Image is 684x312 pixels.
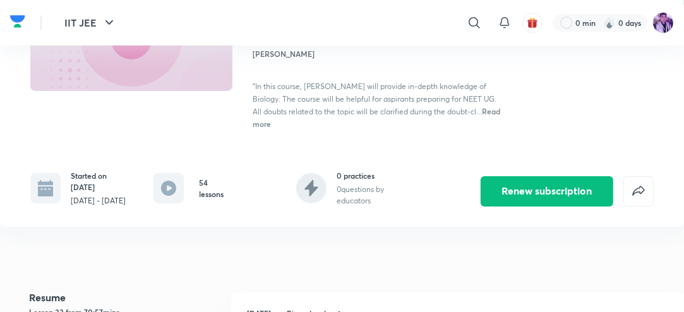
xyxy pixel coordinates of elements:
[337,184,415,207] p: 0 questions by educators
[522,13,543,33] button: avatar
[253,81,496,116] span: "In this course, [PERSON_NAME] will provide in-depth knowledge of Biology. The course will be hel...
[481,176,613,207] button: Renew subscription
[10,12,25,34] a: Company Logo
[199,177,231,200] h6: 54 lessons
[652,12,674,33] img: preeti Tripathi
[253,48,502,59] h4: [PERSON_NAME]
[623,176,654,207] button: false
[337,170,415,181] h6: 0 practices
[71,170,128,193] h6: Started on [DATE]
[29,292,222,303] h4: Resume
[527,17,538,28] img: avatar
[71,195,128,207] p: [DATE] - [DATE]
[603,16,616,29] img: streak
[57,10,124,35] button: IIT JEE
[10,12,25,31] img: Company Logo
[253,106,500,129] span: Read more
